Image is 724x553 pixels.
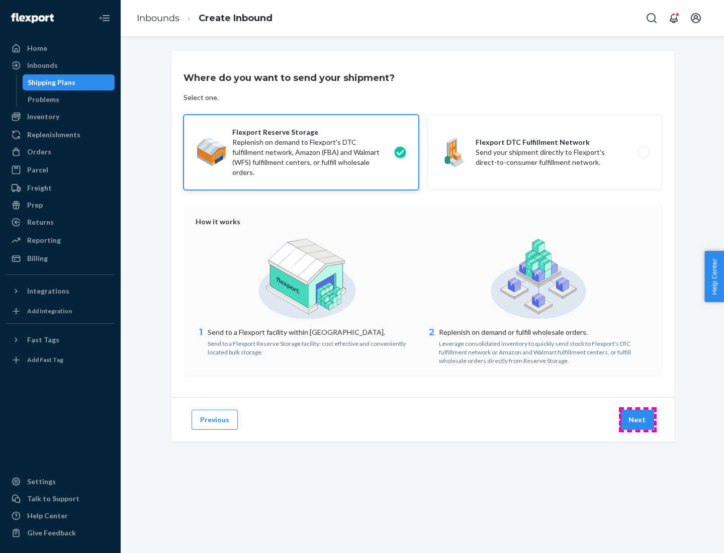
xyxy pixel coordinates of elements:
a: Shipping Plans [23,74,115,90]
a: Reporting [6,232,115,248]
a: Inventory [6,109,115,125]
div: Returns [27,217,54,227]
div: Inventory [27,112,59,122]
a: Billing [6,250,115,266]
button: Give Feedback [6,525,115,541]
a: Inbounds [6,57,115,73]
button: Previous [192,410,238,430]
div: Inbounds [27,60,58,70]
a: Talk to Support [6,491,115,507]
a: Parcel [6,162,115,178]
div: Talk to Support [27,494,79,504]
p: Send to a Flexport facility within [GEOGRAPHIC_DATA]. [208,327,419,337]
div: Leverage consolidated inventory to quickly send stock to Flexport's DTC fulfillment network or Am... [439,337,650,365]
p: Replenish on demand or fulfill wholesale orders. [439,327,650,337]
div: Orders [27,147,51,157]
a: Returns [6,214,115,230]
div: 1 [196,326,206,356]
div: Freight [27,183,52,193]
ol: breadcrumbs [129,4,281,33]
a: Add Fast Tag [6,352,115,368]
div: Shipping Plans [28,77,75,87]
button: Close Navigation [95,8,115,28]
div: Reporting [27,235,61,245]
div: Prep [27,200,43,210]
div: How it works [196,217,650,227]
div: Replenishments [27,130,80,140]
div: Settings [27,477,56,487]
a: Inbounds [137,13,179,24]
a: Prep [6,197,115,213]
a: Orders [6,144,115,160]
div: Problems [28,95,59,105]
div: Integrations [27,286,69,296]
div: Select one. [184,93,219,103]
img: Flexport logo [11,13,54,23]
a: Replenishments [6,127,115,143]
button: Help Center [704,251,724,302]
div: Parcel [27,165,48,175]
button: Fast Tags [6,332,115,348]
a: Add Integration [6,303,115,319]
div: Give Feedback [27,528,76,538]
a: Home [6,40,115,56]
h3: Where do you want to send your shipment? [184,71,395,84]
a: Create Inbound [199,13,273,24]
div: Fast Tags [27,335,59,345]
div: Home [27,43,47,53]
button: Integrations [6,283,115,299]
a: Settings [6,474,115,490]
div: Help Center [27,511,68,521]
div: 2 [427,326,437,365]
button: Next [620,410,654,430]
a: Freight [6,180,115,196]
a: Problems [23,91,115,108]
div: Billing [27,253,48,263]
div: Add Fast Tag [27,355,63,364]
div: Add Integration [27,307,72,315]
button: Open notifications [664,8,684,28]
button: Open account menu [686,8,706,28]
div: Send to a Flexport Reserve Storage facility: cost effective and conveniently located bulk storage. [208,337,419,356]
button: Open Search Box [642,8,662,28]
a: Help Center [6,508,115,524]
